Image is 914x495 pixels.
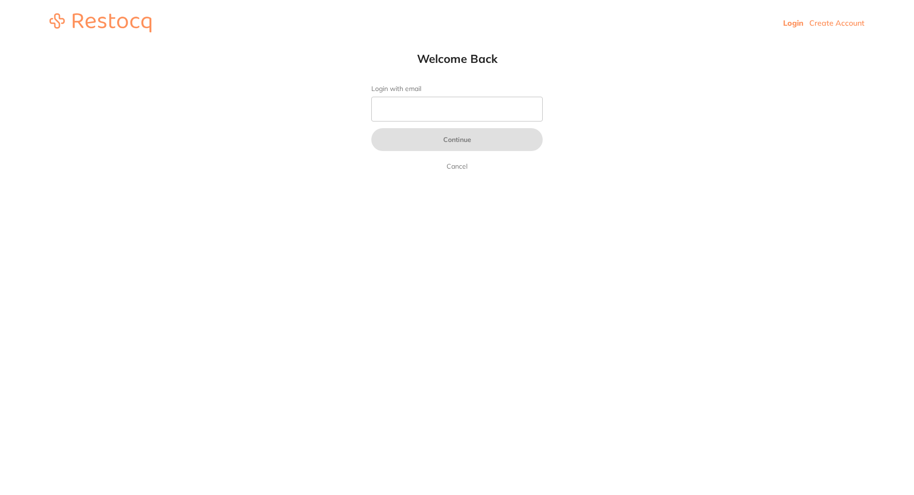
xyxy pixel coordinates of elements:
h1: Welcome Back [352,51,562,66]
img: restocq_logo.svg [50,13,151,32]
button: Continue [371,128,543,151]
a: Cancel [445,161,469,172]
a: Create Account [809,18,864,28]
a: Login [783,18,804,28]
label: Login with email [371,85,543,93]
